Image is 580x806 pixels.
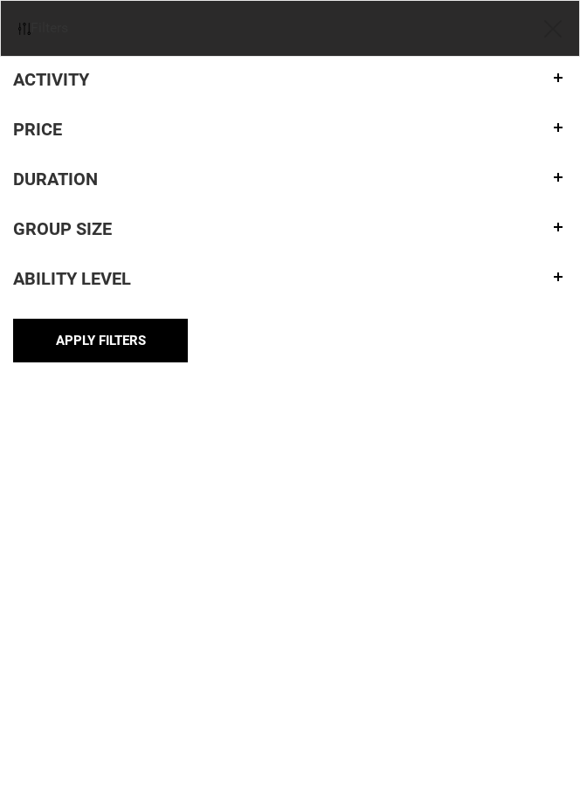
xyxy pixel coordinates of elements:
[13,70,567,89] h4: Activity
[13,169,567,189] h4: Duration
[13,269,567,288] h4: Ability Level
[18,19,68,36] span: Filters
[13,120,567,139] h4: Price
[13,219,567,238] h4: Group size
[18,23,31,35] img: btn-icon.svg
[544,20,562,38] img: cancel-icon-sm.png
[13,319,188,362] input: APPLY FILTERS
